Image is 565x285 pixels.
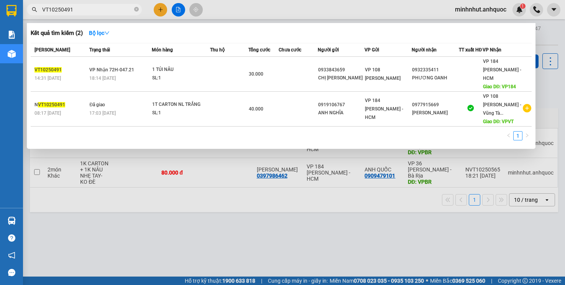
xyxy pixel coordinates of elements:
li: Next Page [522,131,532,140]
div: 1T CARTON NL TRẮNG [152,100,210,109]
div: [PERSON_NAME] [412,109,458,117]
span: Người nhận [412,47,437,53]
span: Người gửi [318,47,339,53]
div: 1 TÚI NÂU [152,66,210,74]
h3: Kết quả tìm kiếm ( 2 ) [31,29,83,37]
span: VP 184 [PERSON_NAME] - HCM [483,59,521,81]
span: 14:31 [DATE] [34,76,61,81]
span: 17:03 [DATE] [89,110,116,116]
span: Thu hộ [210,47,225,53]
span: message [8,269,15,276]
button: left [504,131,513,140]
span: down [104,30,110,36]
li: 1 [513,131,522,140]
span: 08:17 [DATE] [34,110,61,116]
span: VP Gửi [365,47,379,53]
img: warehouse-icon [8,217,16,225]
span: VT10250491 [34,67,62,72]
div: SL: 1 [152,109,210,117]
span: close-circle [134,6,139,13]
span: plus-circle [523,104,531,112]
div: 0977915669 [412,101,458,109]
span: VP 184 [PERSON_NAME] - HCM [365,98,403,120]
span: left [506,133,511,138]
span: Đã giao [89,102,105,107]
span: Giao DĐ: VPVT [483,119,514,124]
img: logo-vxr [7,5,16,16]
input: Tìm tên, số ĐT hoặc mã đơn [42,5,133,14]
a: 1 [514,132,522,140]
span: Giao DĐ: VP184 [483,84,516,89]
span: Tổng cước [248,47,270,53]
div: SL: 1 [152,74,210,82]
span: VP 108 [PERSON_NAME] [365,67,401,81]
div: ANH NGHĨA [318,109,365,117]
span: notification [8,252,15,259]
span: Món hàng [152,47,173,53]
span: right [525,133,529,138]
button: right [522,131,532,140]
span: TT xuất HĐ [459,47,482,53]
span: VP Nhận 72H-047.21 [89,67,134,72]
span: Chưa cước [279,47,301,53]
span: 30.000 [249,71,263,77]
button: Bộ lọcdown [83,27,116,39]
div: N [34,101,87,109]
span: 18:14 [DATE] [89,76,116,81]
span: 40.000 [249,106,263,112]
span: question-circle [8,234,15,242]
span: search [32,7,37,12]
span: VP 108 [PERSON_NAME] - Vũng Tà... [483,94,521,116]
strong: Bộ lọc [89,30,110,36]
img: solution-icon [8,31,16,39]
span: Trạng thái [89,47,110,53]
span: VP Nhận [483,47,501,53]
span: [PERSON_NAME] [34,47,70,53]
span: VT10250491 [38,102,65,107]
li: Previous Page [504,131,513,140]
div: 0933843659 [318,66,365,74]
div: 0932335411 [412,66,458,74]
div: PHƯƠNG OANH [412,74,458,82]
div: 0919106767 [318,101,365,109]
div: CHỊ [PERSON_NAME] [318,74,365,82]
img: warehouse-icon [8,50,16,58]
span: close-circle [134,7,139,12]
